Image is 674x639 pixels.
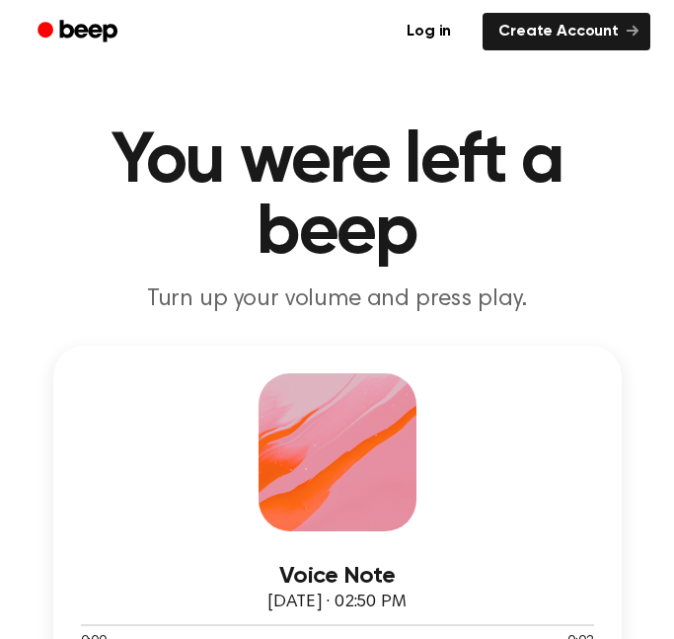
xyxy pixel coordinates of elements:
h1: You were left a beep [24,126,650,269]
span: [DATE] · 02:50 PM [267,594,406,611]
a: Log in [387,9,471,54]
a: Create Account [483,13,650,50]
a: Beep [24,13,135,51]
h3: Voice Note [81,563,594,590]
p: Turn up your volume and press play. [24,284,650,314]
